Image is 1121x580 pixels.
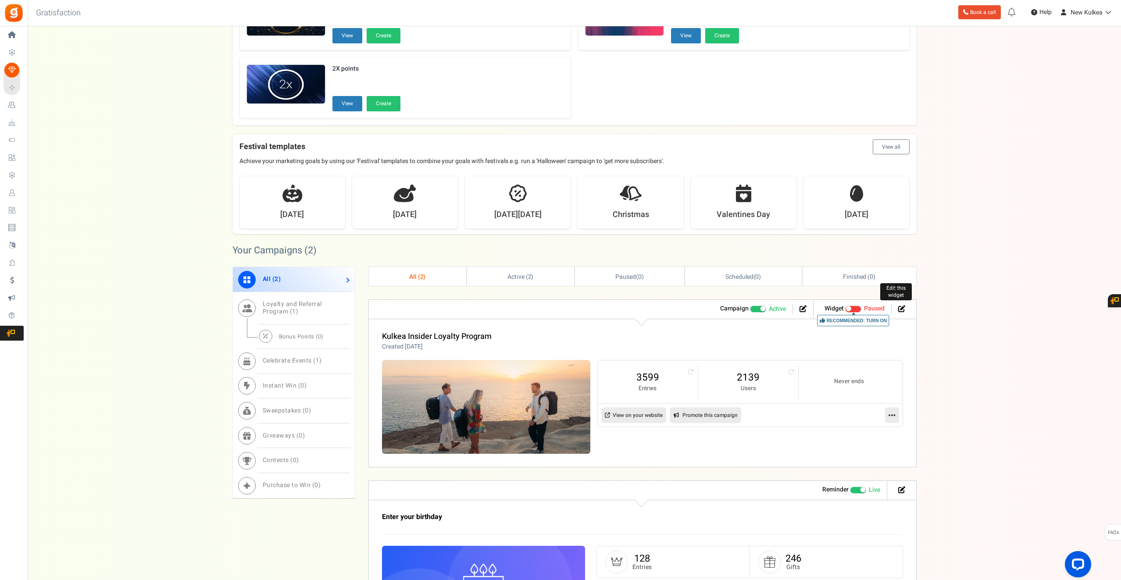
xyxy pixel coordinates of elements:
[1037,8,1052,17] span: Help
[707,384,789,393] small: Users
[528,272,532,281] span: 2
[494,209,542,221] strong: [DATE][DATE]
[843,272,875,281] span: Finished ( )
[247,65,325,104] img: Recommended Campaigns
[263,406,311,415] span: Sweepstakes ( )
[507,272,534,281] span: Active ( )
[717,209,770,221] strong: Valentines Day
[785,564,801,570] small: Gifts
[785,552,801,566] a: 246
[845,209,868,221] strong: [DATE]
[615,272,636,281] span: Paused
[263,381,307,390] span: Instant Win ( )
[864,304,885,313] span: Paused
[292,307,296,316] span: 1
[707,370,789,384] a: 2139
[1107,524,1119,541] span: FAQs
[725,272,753,281] span: Scheduled
[263,431,305,440] span: Giveaways ( )
[275,274,278,284] span: 2
[232,246,317,255] h2: Your Campaigns ( )
[607,384,689,393] small: Entries
[807,377,890,386] small: Never ends
[263,356,322,365] span: Celebrate Events ( )
[367,28,400,43] button: Create
[880,283,912,301] div: Edit this widget
[318,332,321,341] span: 0
[263,274,281,284] span: All ( )
[263,455,299,465] span: Contests ( )
[755,272,759,281] span: 0
[367,96,400,111] button: Create
[409,272,426,281] span: All ( )
[825,304,844,313] strong: Widget
[671,28,701,43] button: View
[818,304,892,314] li: Widget activated
[870,272,873,281] span: 0
[382,331,492,342] a: Kulkea Insider Loyalty Program
[299,431,303,440] span: 0
[263,299,322,316] span: Loyalty and Referral Program ( )
[822,485,849,494] strong: Reminder
[1071,8,1103,17] span: New Kulkea
[293,455,297,465] span: 0
[420,272,424,281] span: 2
[26,4,90,22] h3: Gratisfaction
[382,342,492,351] p: Created [DATE]
[263,480,321,490] span: Purchase to Win ( )
[305,406,309,415] span: 0
[308,243,313,257] span: 2
[239,139,910,154] h4: Festival templates
[239,157,910,166] p: Achieve your marketing goals by using our 'Festival' templates to combine your goals with festiva...
[705,28,739,43] button: Create
[1028,5,1055,19] a: Help
[332,96,362,111] button: View
[873,139,910,154] button: View all
[382,513,799,521] h3: Enter your birthday
[670,407,741,423] a: Promote this campaign
[316,356,320,365] span: 1
[300,381,304,390] span: 0
[607,370,689,384] a: 3599
[280,209,304,221] strong: [DATE]
[769,305,786,313] span: Active
[725,272,761,281] span: ( )
[332,28,362,43] button: View
[958,5,1001,19] a: Book a call
[314,480,318,490] span: 0
[632,564,652,570] small: Entries
[601,407,666,423] a: View on your website
[279,332,324,341] span: Bonus Points ( )
[634,552,650,566] a: 128
[869,486,880,495] span: Live
[4,3,24,23] img: Gratisfaction
[393,209,417,221] strong: [DATE]
[638,272,642,281] span: 0
[613,209,649,221] strong: Christmas
[720,304,749,313] strong: Campaign
[615,272,644,281] span: ( )
[332,64,400,73] strong: 2X points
